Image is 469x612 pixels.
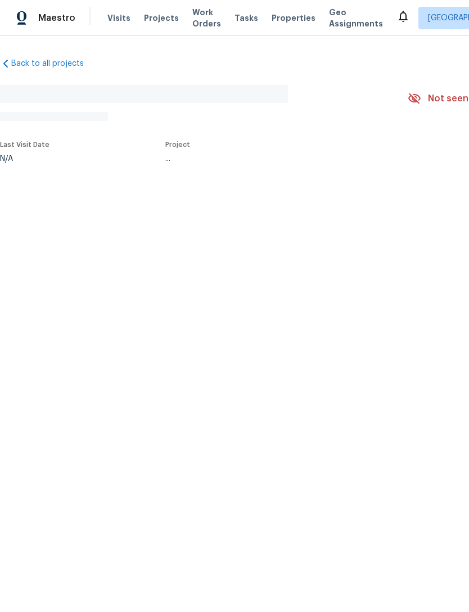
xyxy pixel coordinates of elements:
[144,12,179,24] span: Projects
[165,155,381,163] div: ...
[329,7,383,29] span: Geo Assignments
[234,14,258,22] span: Tasks
[107,12,130,24] span: Visits
[192,7,221,29] span: Work Orders
[165,141,190,148] span: Project
[38,12,75,24] span: Maestro
[272,12,315,24] span: Properties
